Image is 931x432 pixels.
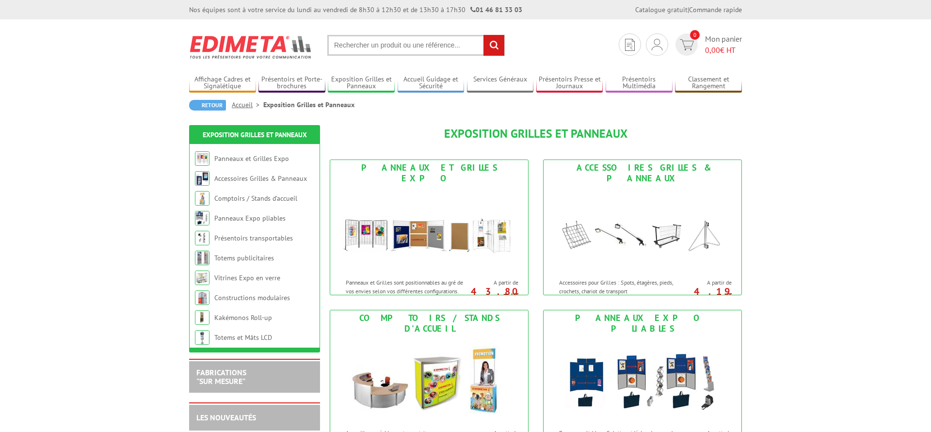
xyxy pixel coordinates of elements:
[195,251,209,265] img: Totems publicitaires
[469,279,518,287] span: A partir de
[195,171,209,186] img: Accessoires Grilles & Panneaux
[470,5,522,14] strong: 01 46 81 33 03
[339,336,519,424] img: Comptoirs / Stands d'accueil
[724,291,732,300] sup: HT
[536,75,603,91] a: Présentoirs Presse et Journaux
[189,75,256,91] a: Affichage Cadres et Signalétique
[705,45,742,56] span: € HT
[675,75,742,91] a: Classement et Rangement
[606,75,673,91] a: Présentoirs Multimédia
[189,5,522,15] div: Nos équipes sont à votre service du lundi au vendredi de 8h30 à 12h30 et de 13h30 à 17h30
[543,160,742,295] a: Accessoires Grilles & Panneaux Accessoires Grilles & Panneaux Accessoires pour Grilles : Spots, é...
[196,413,256,422] a: LES NOUVEAUTÉS
[635,5,742,15] div: |
[689,5,742,14] a: Commande rapide
[195,310,209,325] img: Kakémonos Roll-up
[511,291,518,300] sup: HT
[232,100,263,109] a: Accueil
[398,75,465,91] a: Accueil Guidage et Sécurité
[195,330,209,345] img: Totems et Mâts LCD
[467,75,534,91] a: Services Généraux
[625,39,635,51] img: devis rapide
[195,191,209,206] img: Comptoirs / Stands d'accueil
[263,100,354,110] li: Exposition Grilles et Panneaux
[464,288,518,300] p: 43.80 €
[690,30,700,40] span: 0
[195,211,209,225] img: Panneaux Expo pliables
[346,278,466,295] p: Panneaux et Grilles sont positionnables au gré de vos envies selon vos différentes configurations.
[214,313,272,322] a: Kakémonos Roll-up
[330,128,742,140] h1: Exposition Grilles et Panneaux
[553,336,732,424] img: Panneaux Expo pliables
[635,5,688,14] a: Catalogue gratuit
[214,293,290,302] a: Constructions modulaires
[214,154,289,163] a: Panneaux et Grilles Expo
[214,273,280,282] a: Vitrines Expo en verre
[546,313,739,334] div: Panneaux Expo pliables
[673,33,742,56] a: devis rapide 0 Mon panier 0,00€ HT
[680,39,694,50] img: devis rapide
[214,333,272,342] a: Totems et Mâts LCD
[553,186,732,273] img: Accessoires Grilles & Panneaux
[682,279,732,287] span: A partir de
[328,75,395,91] a: Exposition Grilles et Panneaux
[195,231,209,245] img: Présentoirs transportables
[195,290,209,305] img: Constructions modulaires
[333,162,526,184] div: Panneaux et Grilles Expo
[258,75,325,91] a: Présentoirs et Porte-brochures
[214,194,297,203] a: Comptoirs / Stands d'accueil
[214,214,286,223] a: Panneaux Expo pliables
[559,278,679,295] p: Accessoires pour Grilles : Spots, étagères, pieds, crochets, chariot de transport
[195,271,209,285] img: Vitrines Expo en verre
[483,35,504,56] input: rechercher
[677,288,732,300] p: 4.19 €
[327,35,505,56] input: Rechercher un produit ou une référence...
[546,162,739,184] div: Accessoires Grilles & Panneaux
[189,100,226,111] a: Retour
[196,368,246,386] a: FABRICATIONS"Sur Mesure"
[330,160,529,295] a: Panneaux et Grilles Expo Panneaux et Grilles Expo Panneaux et Grilles sont positionnables au gré ...
[189,29,313,65] img: Edimeta
[652,39,662,50] img: devis rapide
[705,45,720,55] span: 0,00
[339,186,519,273] img: Panneaux et Grilles Expo
[705,33,742,56] span: Mon panier
[203,130,307,139] a: Exposition Grilles et Panneaux
[333,313,526,334] div: Comptoirs / Stands d'accueil
[214,234,293,242] a: Présentoirs transportables
[214,174,307,183] a: Accessoires Grilles & Panneaux
[195,151,209,166] img: Panneaux et Grilles Expo
[214,254,274,262] a: Totems publicitaires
